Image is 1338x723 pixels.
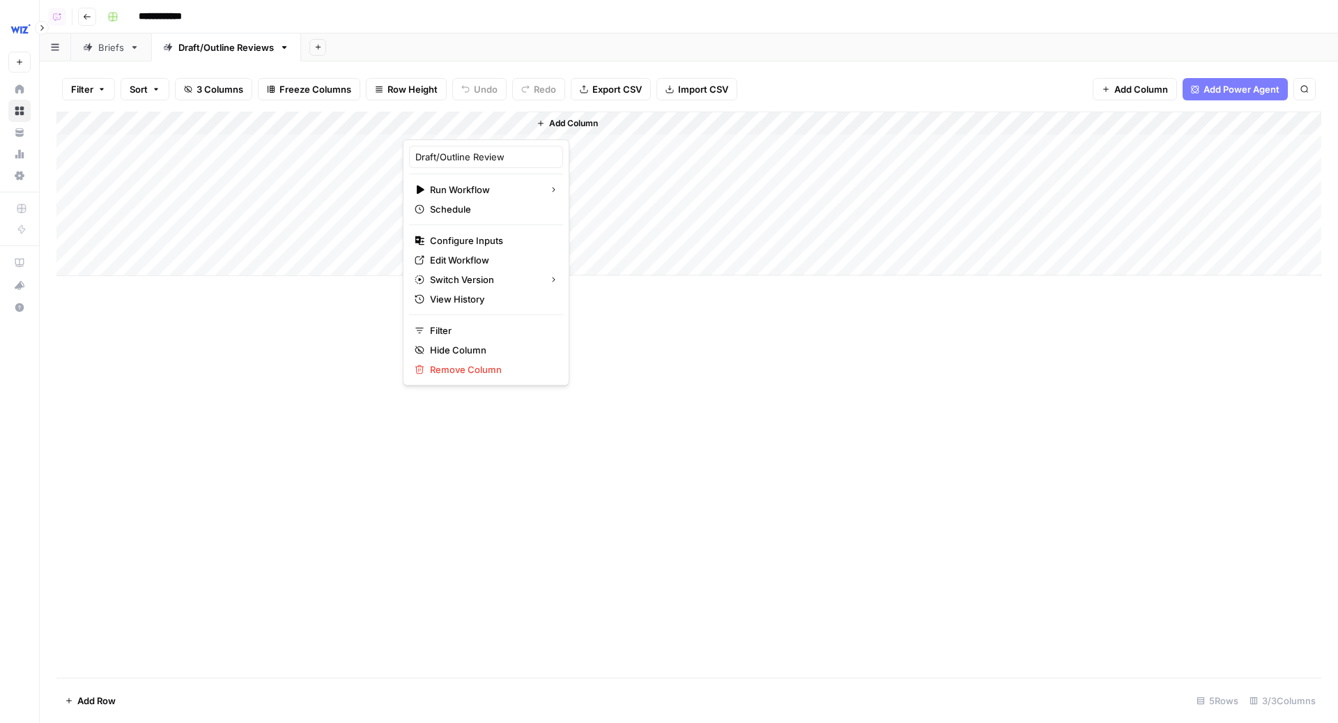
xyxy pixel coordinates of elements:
button: Add Row [56,690,124,712]
span: Import CSV [678,82,728,96]
span: Undo [474,82,498,96]
span: Schedule [430,202,552,216]
button: Sort [121,78,169,100]
span: Run Workflow [430,183,538,197]
span: Hide Column [430,343,552,357]
a: Draft/Outline Reviews [151,33,301,61]
span: Redo [534,82,556,96]
span: View History [430,292,552,306]
button: What's new? [8,274,31,296]
span: Sort [130,82,148,96]
span: Freeze Columns [279,82,351,96]
div: Briefs [98,40,124,54]
a: Your Data [8,121,31,144]
button: Add Column [531,114,603,132]
span: Export CSV [592,82,642,96]
a: Briefs [71,33,151,61]
span: Remove Column [430,363,552,376]
button: Import CSV [656,78,737,100]
button: Add Column [1093,78,1177,100]
span: Switch Version [430,273,538,287]
a: Settings [8,165,31,187]
button: Help + Support [8,296,31,319]
button: Export CSV [571,78,651,100]
a: Browse [8,100,31,122]
span: Edit Workflow [430,253,552,267]
span: Filter [430,324,552,337]
a: AirOps Academy [8,252,31,274]
a: Usage [8,143,31,165]
button: Undo [452,78,507,100]
img: Wiz Logo [8,16,33,41]
button: Freeze Columns [258,78,360,100]
span: Add Column [549,117,598,130]
div: What's new? [9,275,30,296]
span: Add Row [77,694,116,708]
button: Redo [512,78,565,100]
div: Draft/Outline Reviews [178,40,274,54]
button: Workspace: Wiz [8,11,31,46]
span: 3 Columns [197,82,243,96]
div: 3/3 Columns [1244,690,1321,712]
button: 3 Columns [175,78,252,100]
span: Filter [71,82,93,96]
button: Row Height [366,78,447,100]
span: Row Height [387,82,438,96]
button: Filter [62,78,115,100]
span: Configure Inputs [430,234,552,248]
span: Add Power Agent [1204,82,1279,96]
span: Add Column [1114,82,1168,96]
button: Add Power Agent [1183,78,1288,100]
a: Home [8,78,31,100]
div: 5 Rows [1191,690,1244,712]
